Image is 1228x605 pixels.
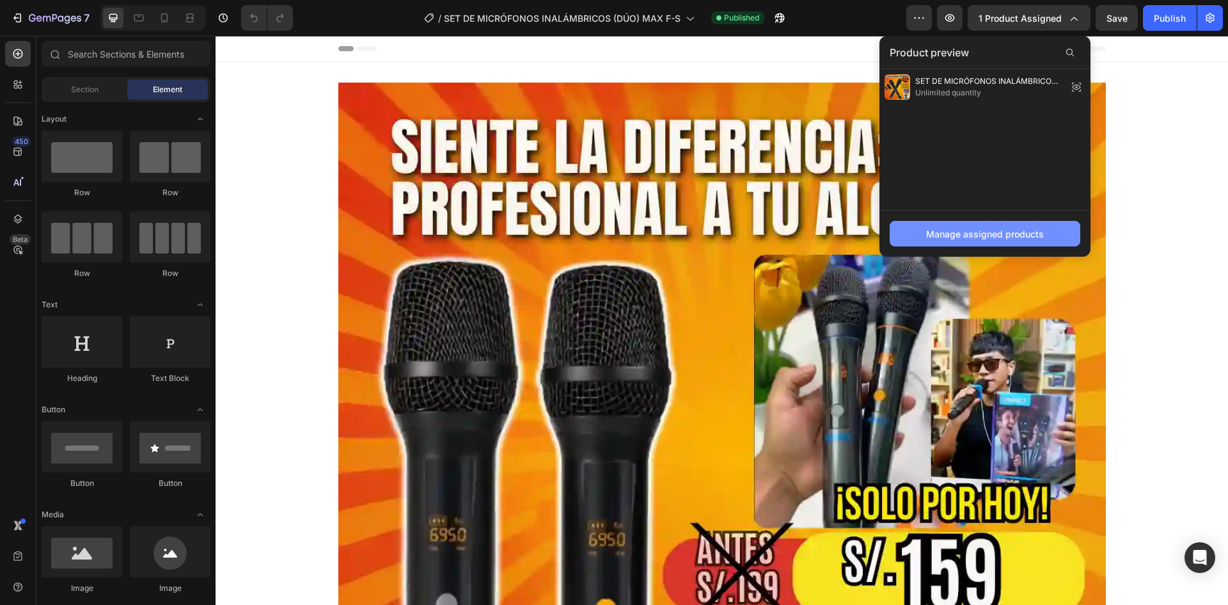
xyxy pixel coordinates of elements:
span: SET DE MICRÓFONOS INALÁMBRICOS (DÚO) MAX F-S [444,12,681,25]
button: 7 [5,5,95,31]
p: 7 [84,10,90,26]
span: Toggle open [190,399,210,420]
span: Button [42,404,65,415]
div: Open Intercom Messenger [1185,542,1215,573]
div: Image [42,583,122,594]
div: Text Block [130,373,210,384]
span: Published [724,12,759,24]
div: Beta [10,234,31,245]
img: preview-img [885,74,910,100]
span: Product preview [890,45,969,60]
span: Toggle open [190,109,210,129]
div: Manage assigned products [926,227,1044,241]
span: Layout [42,113,67,125]
span: SET DE MICRÓFONOS INALÁMBRICOS (DÚO) MAX F-Y [915,76,1062,87]
div: Image [130,583,210,594]
button: Publish [1143,5,1197,31]
input: Search Sections & Elements [42,41,210,67]
div: Row [42,268,122,279]
iframe: Design area [216,36,1228,605]
div: Heading [42,373,122,384]
div: Row [130,187,210,198]
span: Element [153,84,182,95]
span: Toggle open [190,504,210,525]
button: 1 product assigned [968,5,1090,31]
div: 450 [12,136,31,147]
button: Manage assigned products [890,221,1080,246]
div: Button [130,478,210,489]
button: Save [1096,5,1138,31]
span: Toggle open [190,294,210,315]
div: Undo/Redo [241,5,293,31]
div: Publish [1154,12,1186,25]
span: Text [42,299,58,311]
span: 1 product assigned [979,12,1062,25]
span: Save [1106,13,1128,24]
span: Section [71,84,98,95]
span: Unlimited quantity [915,87,1062,99]
span: / [438,12,441,25]
span: Media [42,509,64,520]
div: Row [42,187,122,198]
div: Button [42,478,122,489]
div: Row [130,268,210,279]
